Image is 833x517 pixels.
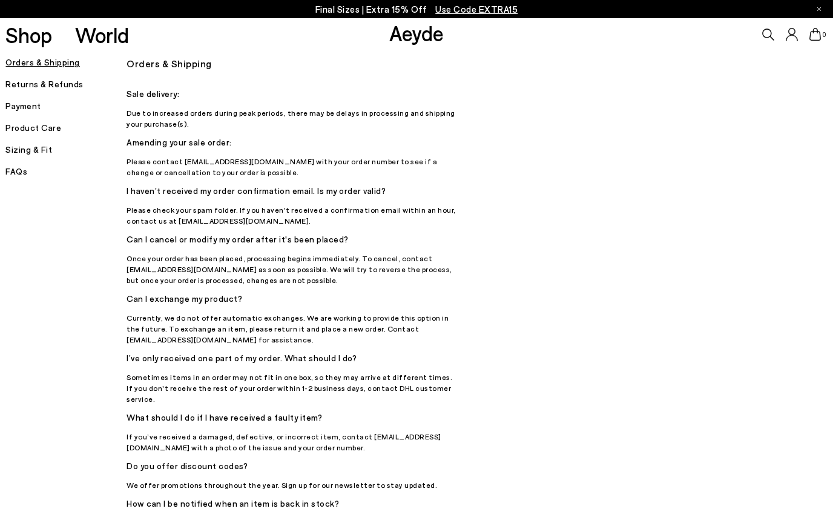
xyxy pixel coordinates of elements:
a: 0 [809,28,821,41]
p: Please check your spam folder. If you haven't received a confirmation email within an hour, conta... [127,204,459,226]
p: We offer promotions throughout the year. Sign up for our newsletter to stay updated. [127,479,459,490]
h5: Orders & Shipping [5,54,127,71]
p: Currently, we do not offer automatic exchanges. We are working to provide this option in the futu... [127,312,459,345]
h5: Sizing & Fit [5,141,127,158]
p: Once your order has been placed, processing begins immediately. To cancel, contact [EMAIL_ADDRESS... [127,253,459,285]
a: Shop [5,24,52,45]
h5: Can I cancel or modify my order after it's been placed? [127,231,459,248]
p: Due to increased orders during peak periods, there may be delays in processing and shipping your ... [127,107,459,129]
span: Navigate to /collections/ss25-final-sizes [435,4,518,15]
h5: Amending your sale order: [127,134,459,151]
h3: Orders & Shipping [127,54,717,73]
p: Sometimes items in an order may not fit in one box, so they may arrive at different times. If you... [127,372,459,404]
h5: Sale delivery: [127,85,459,102]
a: Aeyde [389,20,444,45]
p: Please contact [EMAIL_ADDRESS][DOMAIN_NAME] with your order number to see if a change or cancella... [127,156,459,178]
h5: Product Care [5,119,127,136]
h5: Do you offer discount codes? [127,458,459,475]
h5: Payment [5,98,127,115]
h5: I haven’t received my order confirmation email. Is my order valid? [127,182,459,199]
h5: Returns & Refunds [5,76,127,93]
h5: I’ve only received one part of my order. What should I do? [127,350,459,367]
h5: FAQs [5,163,127,180]
h5: Can I exchange my product? [127,290,459,307]
p: Final Sizes | Extra 15% Off [315,2,518,17]
span: 0 [821,32,828,38]
a: World [75,24,129,45]
h5: How can I be notified when an item is back in stock? [127,495,459,512]
h5: What should I do if I have received a faulty item? [127,409,459,426]
p: If you’ve received a damaged, defective, or incorrect item, contact [EMAIL_ADDRESS][DOMAIN_NAME] ... [127,431,459,453]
